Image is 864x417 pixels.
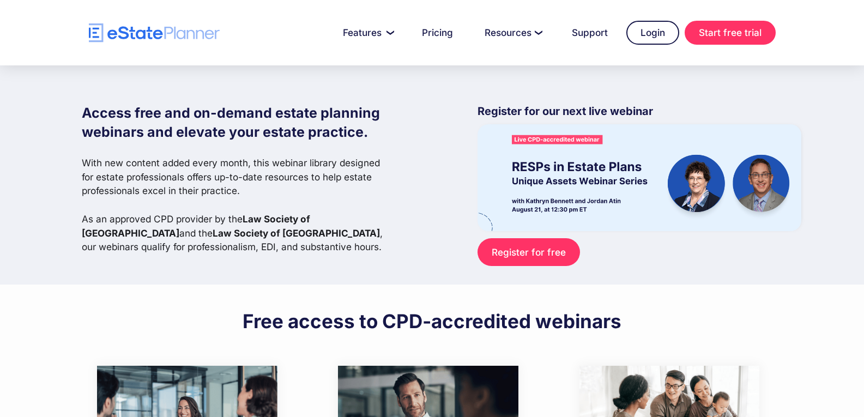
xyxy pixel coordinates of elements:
img: eState Academy webinar [478,124,801,231]
a: Resources [472,22,553,44]
p: With new content added every month, this webinar library designed for estate professionals offers... [82,156,391,254]
h1: Access free and on-demand estate planning webinars and elevate your estate practice. [82,104,391,142]
a: Support [559,22,621,44]
a: Login [626,21,679,45]
strong: Law Society of [GEOGRAPHIC_DATA] [213,227,380,239]
a: Features [330,22,403,44]
h2: Free access to CPD-accredited webinars [243,309,621,333]
strong: Law Society of [GEOGRAPHIC_DATA] [82,213,310,239]
p: Register for our next live webinar [478,104,801,124]
a: Pricing [409,22,466,44]
a: Register for free [478,238,579,266]
a: Start free trial [685,21,776,45]
a: home [89,23,220,43]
